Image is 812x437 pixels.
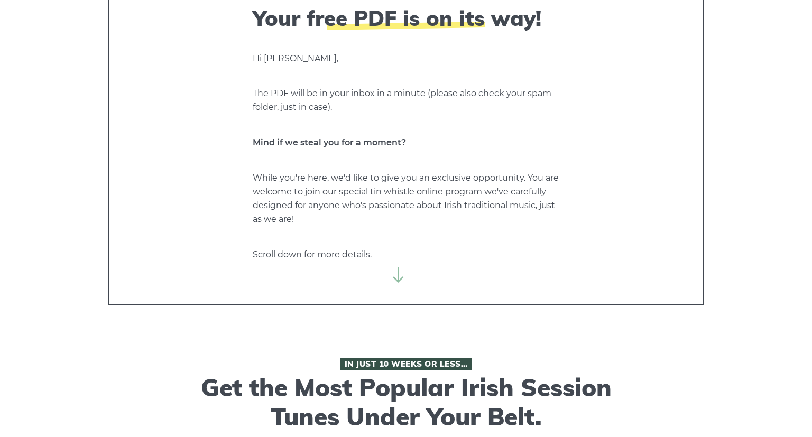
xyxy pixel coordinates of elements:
strong: Mind if we steal you for a moment? [253,137,406,147]
span: In Just 10 Weeks or Less… [340,358,472,370]
p: Hi [PERSON_NAME], [253,52,559,66]
p: Scroll down for more details. [253,248,559,262]
h2: Your free PDF is on its way! [253,5,559,31]
p: While you're here, we'd like to give you an exclusive opportunity. You are welcome to join our sp... [253,171,559,226]
p: The PDF will be in your inbox in a minute (please also check your spam folder, just in case). [253,87,559,114]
